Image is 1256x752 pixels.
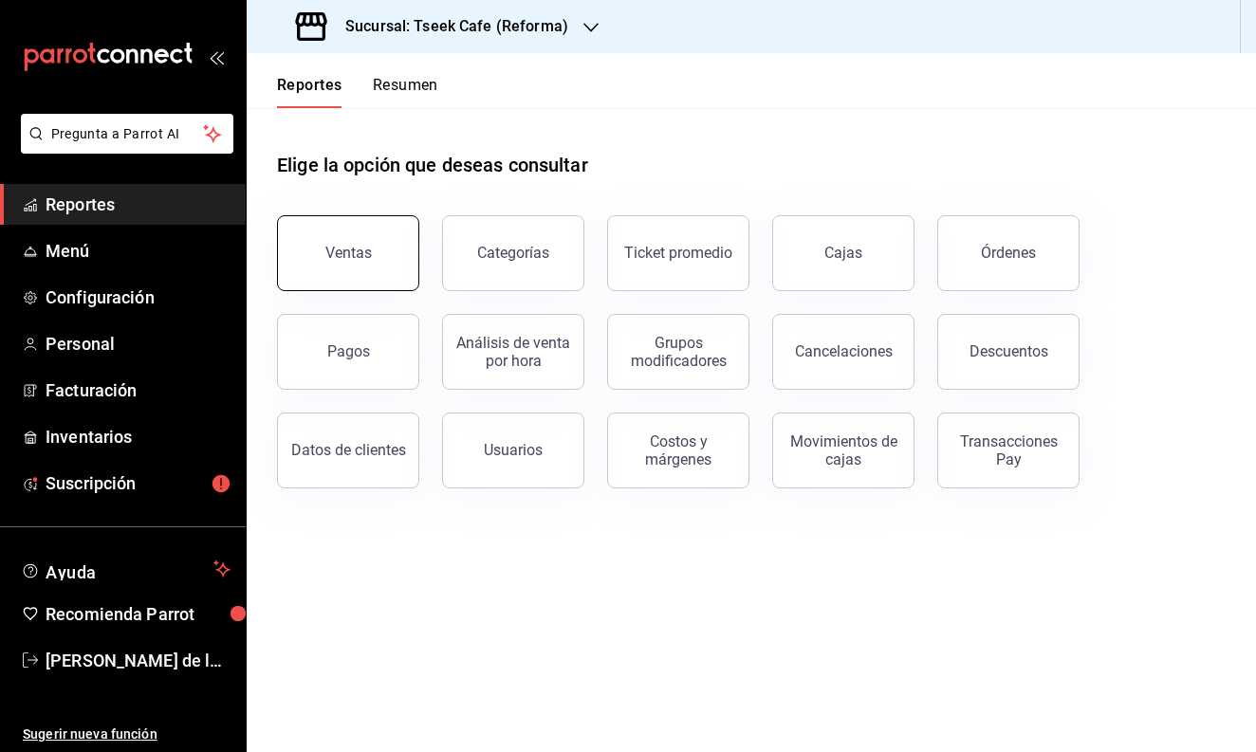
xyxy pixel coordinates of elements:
div: Categorías [477,244,549,262]
div: Órdenes [981,244,1036,262]
div: Movimientos de cajas [785,432,902,468]
span: Personal [46,331,231,357]
div: Transacciones Pay [950,432,1067,468]
div: Ventas [325,244,372,262]
button: Descuentos [937,314,1080,390]
button: Resumen [373,76,438,108]
div: Ticket promedio [624,244,732,262]
button: Movimientos de cajas [772,413,914,488]
button: Usuarios [442,413,584,488]
button: Categorías [442,215,584,291]
button: Grupos modificadores [607,314,749,390]
span: Pregunta a Parrot AI [51,124,204,144]
span: Configuración [46,284,231,310]
div: Usuarios [484,441,543,459]
span: Ayuda [46,558,206,580]
button: Pregunta a Parrot AI [21,114,233,154]
button: open_drawer_menu [209,49,224,64]
button: Reportes [277,76,342,108]
div: Análisis de venta por hora [454,334,572,370]
div: Cajas [824,244,862,262]
h3: Sucursal: Tseek Cafe (Reforma) [330,15,568,38]
button: Órdenes [937,215,1080,291]
div: Pagos [327,342,370,360]
button: Costos y márgenes [607,413,749,488]
div: navigation tabs [277,76,438,108]
button: Cancelaciones [772,314,914,390]
span: Reportes [46,192,231,217]
span: Sugerir nueva función [23,724,231,744]
span: Suscripción [46,470,231,496]
button: Cajas [772,215,914,291]
div: Descuentos [970,342,1048,360]
button: Ventas [277,215,419,291]
button: Ticket promedio [607,215,749,291]
span: [PERSON_NAME] de la [PERSON_NAME] [46,648,231,673]
div: Datos de clientes [291,441,406,459]
button: Datos de clientes [277,413,419,488]
button: Transacciones Pay [937,413,1080,488]
span: Recomienda Parrot [46,601,231,627]
button: Pagos [277,314,419,390]
div: Cancelaciones [795,342,893,360]
div: Costos y márgenes [619,432,737,468]
button: Análisis de venta por hora [442,314,584,390]
a: Pregunta a Parrot AI [13,138,233,157]
span: Menú [46,238,231,264]
span: Inventarios [46,424,231,449]
span: Facturación [46,377,231,403]
h1: Elige la opción que deseas consultar [277,151,588,179]
div: Grupos modificadores [619,334,737,370]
